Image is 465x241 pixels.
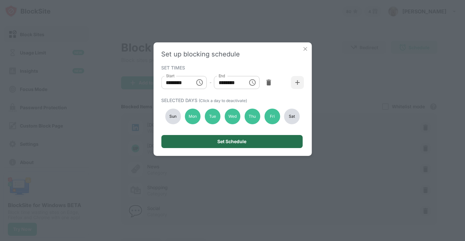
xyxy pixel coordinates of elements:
[161,50,304,58] div: Set up blocking schedule
[161,65,302,70] div: SET TIMES
[225,109,240,124] div: Wed
[284,109,300,124] div: Sat
[264,109,280,124] div: Fri
[246,76,259,89] button: Choose time, selected time is 4:45 PM
[165,109,181,124] div: Sun
[209,79,211,86] div: -
[193,76,206,89] button: Choose time, selected time is 8:30 AM
[166,73,174,79] label: Start
[161,98,302,103] div: SELECTED DAYS
[244,109,260,124] div: Thu
[302,46,308,52] img: x-button.svg
[199,98,247,103] span: (Click a day to deactivate)
[219,73,225,79] label: End
[205,109,221,124] div: Tue
[217,139,246,144] div: Set Schedule
[185,109,201,124] div: Mon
